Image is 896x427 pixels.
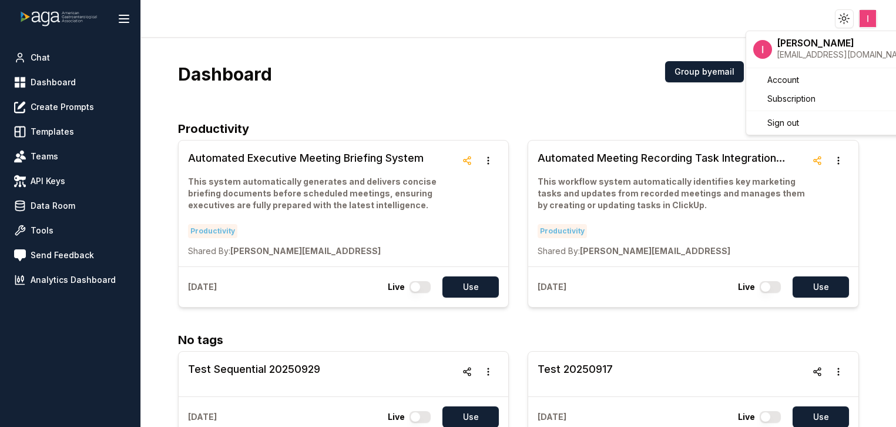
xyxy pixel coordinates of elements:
[753,40,772,59] img: ACg8ocLcalYY8KTZ0qfGg_JirqB37-qlWKk654G7IdWEKZx1cb7MQQ=s96-c
[767,117,799,129] span: Sign out
[767,93,816,105] span: Subscription
[767,74,799,86] span: Account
